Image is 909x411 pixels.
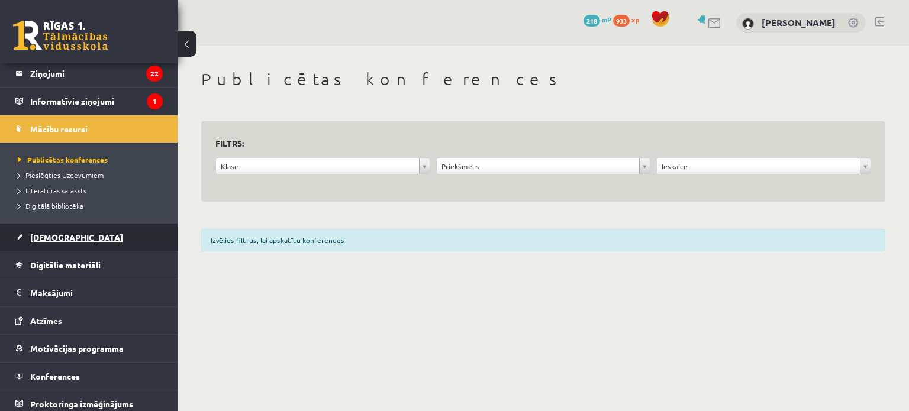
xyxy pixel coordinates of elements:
span: Digitālie materiāli [30,260,101,270]
span: Priekšmets [441,158,635,174]
span: 933 [613,15,630,27]
a: Atzīmes [15,307,163,334]
span: xp [631,15,639,24]
a: Priekšmets [437,158,650,174]
i: 1 [147,93,163,109]
a: Rīgas 1. Tālmācības vidusskola [13,21,108,50]
a: Literatūras saraksts [18,185,166,196]
a: Publicētas konferences [18,154,166,165]
a: Digitālie materiāli [15,251,163,279]
img: Maksims Zverevs [742,18,754,30]
h1: Publicētas konferences [201,69,885,89]
a: [DEMOGRAPHIC_DATA] [15,224,163,251]
legend: Informatīvie ziņojumi [30,88,163,115]
span: [DEMOGRAPHIC_DATA] [30,232,123,242]
span: 218 [584,15,600,27]
span: Konferences [30,371,80,381]
a: Ziņojumi22 [15,60,163,87]
span: Literatūras saraksts [18,186,86,195]
a: Ieskaite [657,158,871,174]
span: mP [602,15,611,24]
span: Mācību resursi [30,124,88,134]
legend: Ziņojumi [30,60,163,87]
a: Informatīvie ziņojumi1 [15,88,163,115]
span: Klase [221,158,414,174]
a: Mācību resursi [15,115,163,143]
a: 933 xp [613,15,645,24]
legend: Maksājumi [30,279,163,306]
span: Proktoringa izmēģinājums [30,399,133,409]
a: Maksājumi [15,279,163,306]
a: 218 mP [584,15,611,24]
a: Digitālā bibliotēka [18,200,166,211]
span: Atzīmes [30,315,62,326]
h3: Filtrs: [215,135,857,151]
a: Motivācijas programma [15,335,163,362]
span: Publicētas konferences [18,155,108,164]
a: Klase [216,158,430,174]
span: Motivācijas programma [30,343,124,354]
a: Konferences [15,363,163,390]
a: Pieslēgties Uzdevumiem [18,170,166,180]
span: Digitālā bibliotēka [18,201,83,211]
span: Ieskaite [662,158,855,174]
div: Izvēlies filtrus, lai apskatītu konferences [201,229,885,251]
i: 22 [146,66,163,82]
span: Pieslēgties Uzdevumiem [18,170,104,180]
a: [PERSON_NAME] [762,17,836,28]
